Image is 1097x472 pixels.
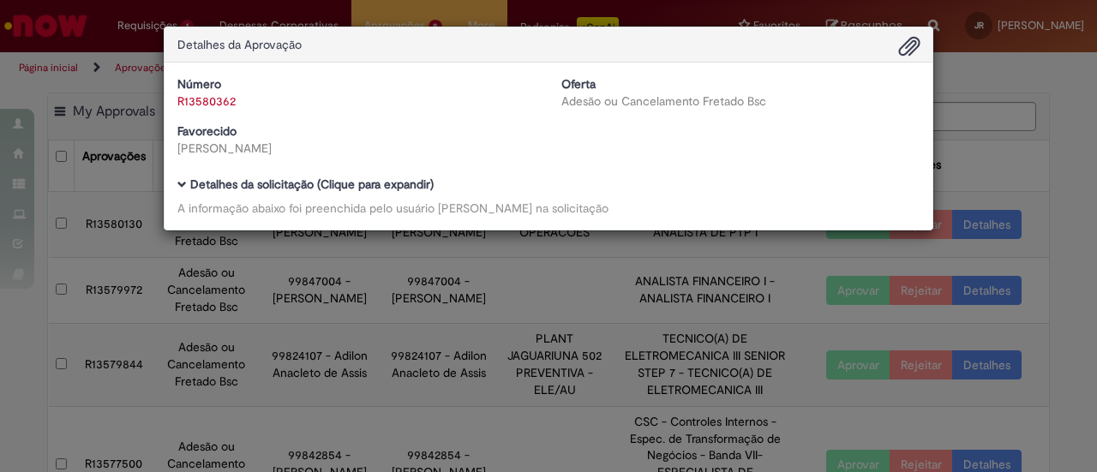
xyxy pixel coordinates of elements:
[561,76,596,92] b: Oferta
[177,123,237,139] b: Favorecido
[177,93,236,109] a: R13580362
[177,140,536,157] div: [PERSON_NAME]
[561,93,920,110] div: Adesão ou Cancelamento Fretado Bsc
[190,176,434,192] b: Detalhes da solicitação (Clique para expandir)
[177,200,920,217] div: A informação abaixo foi preenchida pelo usuário [PERSON_NAME] na solicitação
[177,178,920,191] h5: Detalhes da solicitação (Clique para expandir)
[177,76,221,92] b: Número
[177,37,302,52] span: Detalhes da Aprovação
